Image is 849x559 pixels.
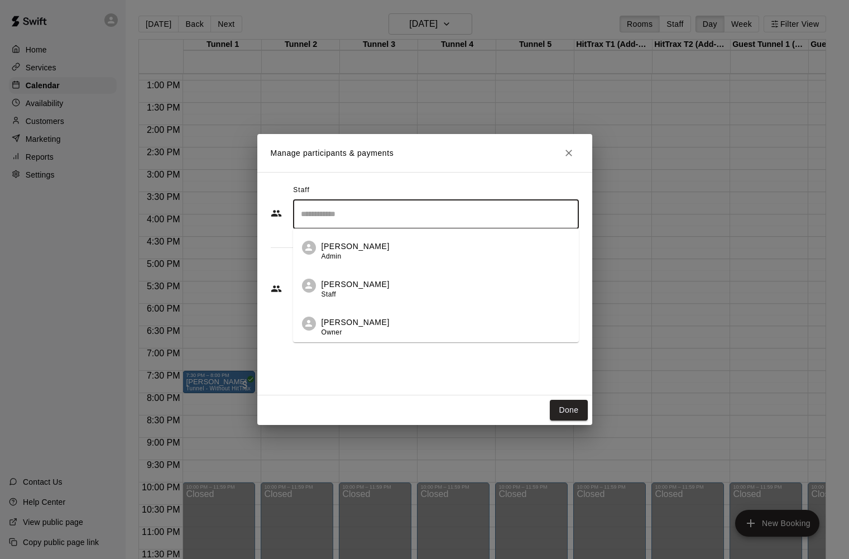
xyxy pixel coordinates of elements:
span: Admin [322,252,342,260]
p: [PERSON_NAME] [322,317,390,328]
div: Michael McNeil [302,317,316,331]
span: Staff [322,290,336,298]
div: Search staff [293,199,579,229]
p: [PERSON_NAME] [322,241,390,252]
button: Done [550,400,587,421]
button: Close [559,143,579,163]
div: Bryan Dude [302,279,316,293]
div: Christy McNeil [302,241,316,255]
span: Owner [322,328,342,336]
svg: Customers [271,283,282,294]
svg: Staff [271,208,282,219]
span: Staff [293,181,309,199]
p: Manage participants & payments [271,147,394,159]
p: [PERSON_NAME] [322,279,390,290]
